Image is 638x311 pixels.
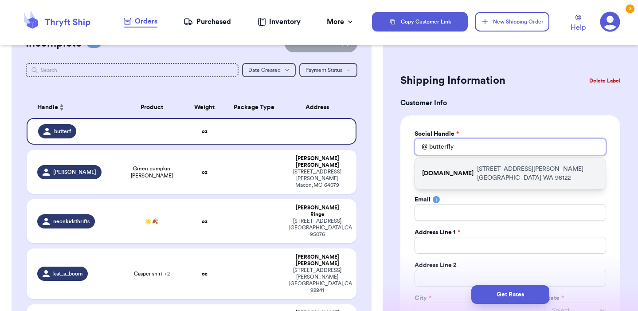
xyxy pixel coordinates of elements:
span: [PERSON_NAME] [53,169,96,176]
div: [STREET_ADDRESS] [GEOGRAPHIC_DATA] , CA 95076 [289,218,346,238]
label: Email [415,195,431,204]
div: [STREET_ADDRESS][PERSON_NAME] [GEOGRAPHIC_DATA] , CA 92841 [289,267,346,294]
div: [PERSON_NAME] [PERSON_NAME] [289,254,346,267]
div: @ [415,138,427,155]
span: kat_a_boom [53,270,82,277]
label: Address Line 2 [415,261,457,270]
span: Help [571,22,586,33]
th: Package Type [224,97,284,118]
h3: Customer Info [400,98,620,108]
button: Delete Label [586,71,624,91]
a: Inventory [258,16,301,27]
div: Orders [124,16,157,27]
button: Get Rates [471,285,549,304]
span: Date Created [248,67,281,73]
button: Payment Status [299,63,357,77]
th: Weight [185,97,224,118]
button: Date Created [242,63,296,77]
a: 3 [600,12,620,32]
th: Product [119,97,185,118]
h2: Shipping Information [400,74,505,88]
a: Help [571,15,586,33]
a: Purchased [184,16,231,27]
span: + 2 [164,271,170,276]
span: neonkidsthrifts [53,218,90,225]
input: Search [26,63,239,77]
span: butterf [54,128,71,135]
span: 🌟🍂 [145,218,158,225]
strong: oz [202,219,207,224]
button: Sort ascending [58,102,65,113]
a: Orders [124,16,157,28]
span: Casper shirt [134,270,170,277]
strong: oz [202,169,207,175]
strong: oz [202,129,207,134]
button: New Shipping Order [475,12,549,31]
div: [PERSON_NAME] Ringe [289,205,346,218]
div: More [327,16,355,27]
th: Address [284,97,356,118]
span: Payment Status [305,67,342,73]
div: [STREET_ADDRESS][PERSON_NAME] Macon , MO 64079 [289,169,346,189]
span: Green pumpkin [PERSON_NAME] [124,165,180,179]
p: [STREET_ADDRESS][PERSON_NAME] [GEOGRAPHIC_DATA] WA 98122 [477,165,599,182]
p: [DOMAIN_NAME] [422,169,474,178]
div: 3 [626,4,634,13]
label: Social Handle [415,130,459,138]
label: Address Line 1 [415,228,460,237]
button: Copy Customer Link [372,12,468,31]
strong: oz [202,271,207,276]
span: Handle [37,103,58,112]
div: [PERSON_NAME] [PERSON_NAME] [289,155,346,169]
